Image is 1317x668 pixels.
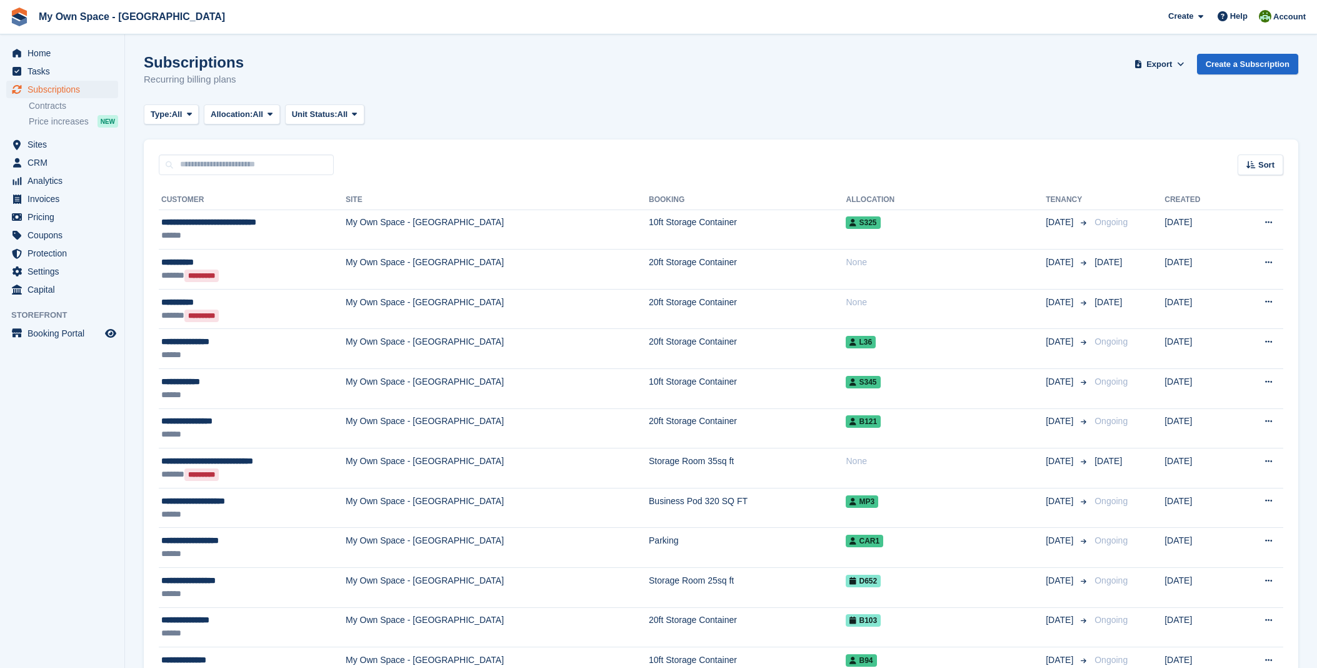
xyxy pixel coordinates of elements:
span: [DATE] [1046,654,1076,667]
td: 20ft Storage Container [649,250,846,290]
a: menu [6,263,118,280]
th: Customer [159,190,346,210]
span: Type: [151,108,172,121]
span: S345 [846,376,880,388]
span: MP3 [846,495,878,508]
span: Sort [1258,159,1274,171]
a: menu [6,190,118,208]
div: None [846,296,1046,309]
a: menu [6,63,118,80]
td: My Own Space - [GEOGRAPHIC_DATA] [346,210,649,250]
a: Price increases NEW [29,114,118,128]
span: Ongoing [1094,575,1128,585]
td: Storage Room 25sq ft [649,568,846,608]
img: stora-icon-8386f47178a22dfd0bd8f6a31ec36ba5ce8667c1dd55bd0f319d3a0aa187defe.svg [10,8,29,26]
th: Allocation [846,190,1046,210]
td: 20ft Storage Container [649,408,846,448]
span: Create [1168,10,1193,23]
a: menu [6,245,118,262]
span: Unit Status: [292,108,338,121]
a: menu [6,281,118,298]
span: [DATE] [1046,455,1076,468]
span: Car1 [846,535,883,547]
td: 10ft Storage Container [649,210,846,250]
button: Unit Status: All [285,104,364,125]
button: Allocation: All [204,104,280,125]
span: Help [1230,10,1248,23]
span: All [172,108,183,121]
td: [DATE] [1164,250,1233,290]
span: B94 [846,654,876,667]
a: menu [6,325,118,342]
span: [DATE] [1046,574,1076,587]
button: Type: All [144,104,199,125]
a: menu [6,44,118,62]
span: D652 [846,575,881,587]
a: menu [6,172,118,190]
span: [DATE] [1094,456,1122,466]
span: [DATE] [1094,297,1122,307]
span: [DATE] [1046,375,1076,388]
button: Export [1132,54,1187,74]
span: Capital [28,281,103,298]
td: My Own Space - [GEOGRAPHIC_DATA] [346,289,649,329]
span: Allocation: [211,108,253,121]
td: My Own Space - [GEOGRAPHIC_DATA] [346,607,649,647]
span: Settings [28,263,103,280]
p: Recurring billing plans [144,73,244,87]
span: [DATE] [1046,415,1076,428]
td: 10ft Storage Container [649,369,846,409]
div: NEW [98,115,118,128]
span: [DATE] [1046,216,1076,229]
span: Invoices [28,190,103,208]
td: [DATE] [1164,408,1233,448]
td: Business Pod 320 SQ FT [649,488,846,528]
td: My Own Space - [GEOGRAPHIC_DATA] [346,250,649,290]
span: [DATE] [1046,534,1076,547]
img: Keely [1259,10,1271,23]
span: [DATE] [1046,335,1076,348]
a: Create a Subscription [1197,54,1298,74]
span: Pricing [28,208,103,226]
a: menu [6,226,118,244]
span: Sites [28,136,103,153]
span: Ongoing [1094,535,1128,545]
span: L36 [846,336,876,348]
span: Ongoing [1094,655,1128,665]
span: Account [1273,11,1306,23]
td: [DATE] [1164,448,1233,488]
span: B103 [846,614,881,627]
td: My Own Space - [GEOGRAPHIC_DATA] [346,408,649,448]
span: Booking Portal [28,325,103,342]
th: Created [1164,190,1233,210]
span: Tasks [28,63,103,80]
a: menu [6,154,118,171]
span: Analytics [28,172,103,190]
td: Parking [649,528,846,568]
span: Ongoing [1094,217,1128,227]
td: 20ft Storage Container [649,329,846,369]
span: [DATE] [1046,296,1076,309]
td: 20ft Storage Container [649,289,846,329]
td: Storage Room 35sq ft [649,448,846,488]
span: [DATE] [1046,495,1076,508]
span: Ongoing [1094,337,1128,347]
div: None [846,256,1046,269]
a: Contracts [29,100,118,112]
span: [DATE] [1094,257,1122,267]
a: menu [6,208,118,226]
a: My Own Space - [GEOGRAPHIC_DATA] [34,6,230,27]
div: None [846,455,1046,468]
td: My Own Space - [GEOGRAPHIC_DATA] [346,448,649,488]
span: Coupons [28,226,103,244]
span: Home [28,44,103,62]
td: [DATE] [1164,289,1233,329]
td: [DATE] [1164,568,1233,608]
span: Protection [28,245,103,262]
span: Ongoing [1094,377,1128,387]
span: CRM [28,154,103,171]
span: Ongoing [1094,496,1128,506]
td: My Own Space - [GEOGRAPHIC_DATA] [346,329,649,369]
td: [DATE] [1164,607,1233,647]
td: [DATE] [1164,210,1233,250]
